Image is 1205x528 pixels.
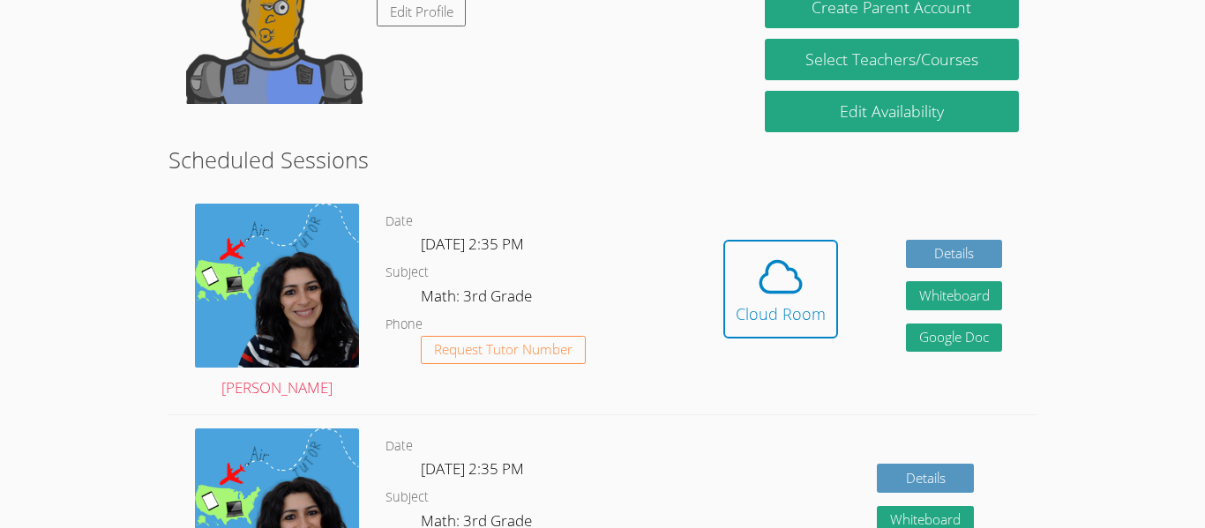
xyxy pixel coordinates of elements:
[906,323,1003,353] a: Google Doc
[736,301,826,326] div: Cloud Room
[385,211,413,233] dt: Date
[385,314,423,336] dt: Phone
[195,204,359,401] a: [PERSON_NAME]
[421,284,535,314] dd: Math: 3rd Grade
[168,143,1037,176] h2: Scheduled Sessions
[765,39,1019,80] a: Select Teachers/Courses
[385,435,413,457] dt: Date
[385,487,429,509] dt: Subject
[385,262,429,284] dt: Subject
[421,336,586,365] button: Request Tutor Number
[421,234,524,254] span: [DATE] 2:35 PM
[765,91,1019,132] a: Edit Availability
[723,240,838,338] button: Cloud Room
[195,204,359,368] img: air%20tutor%20avatar.png
[877,464,974,493] a: Details
[421,458,524,479] span: [DATE] 2:35 PM
[906,281,1003,310] button: Whiteboard
[434,343,573,356] span: Request Tutor Number
[906,240,1003,269] a: Details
